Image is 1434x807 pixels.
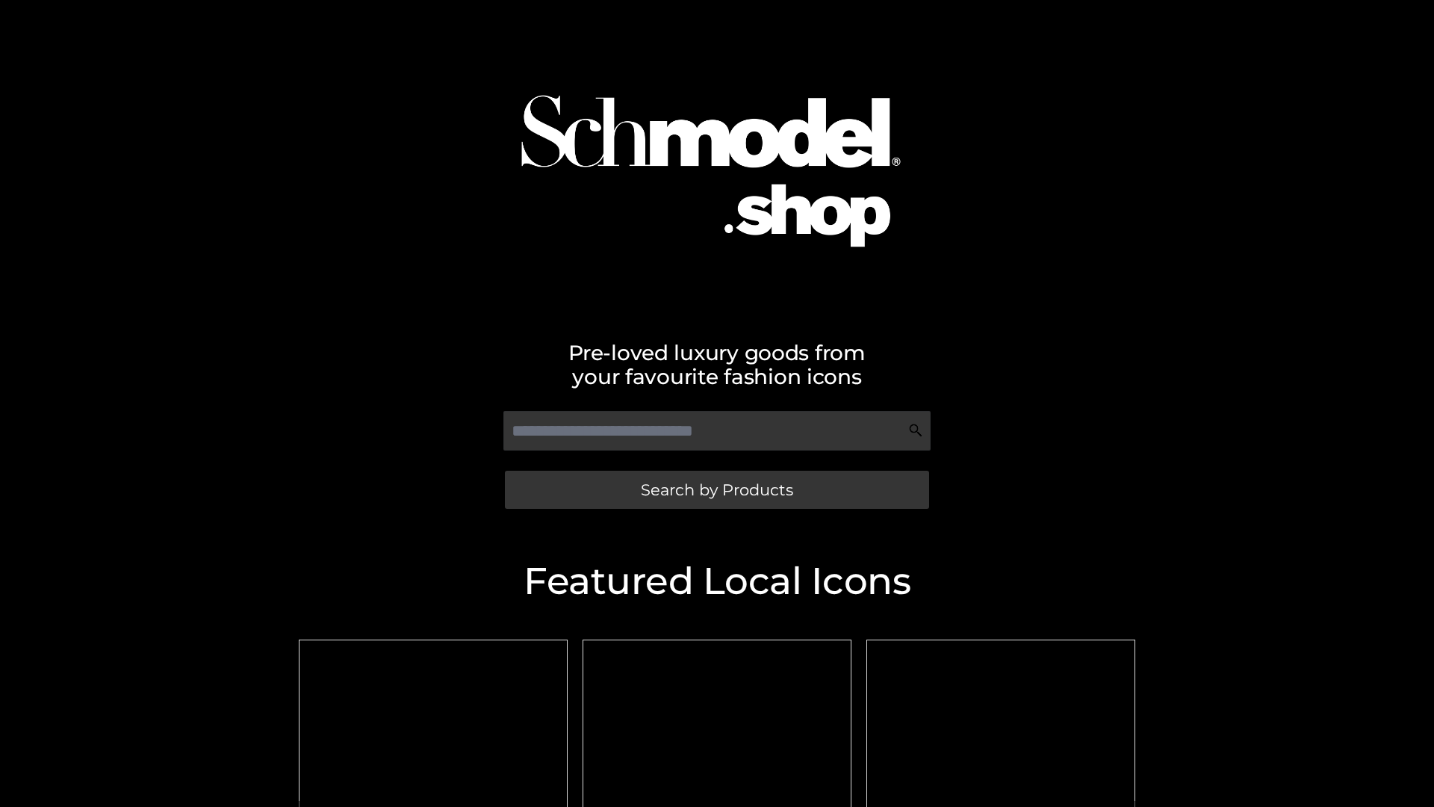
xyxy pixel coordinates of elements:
h2: Featured Local Icons​ [291,563,1143,600]
span: Search by Products [641,482,793,498]
a: Search by Products [505,471,929,509]
h2: Pre-loved luxury goods from your favourite fashion icons [291,341,1143,389]
img: Search Icon [908,423,923,438]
